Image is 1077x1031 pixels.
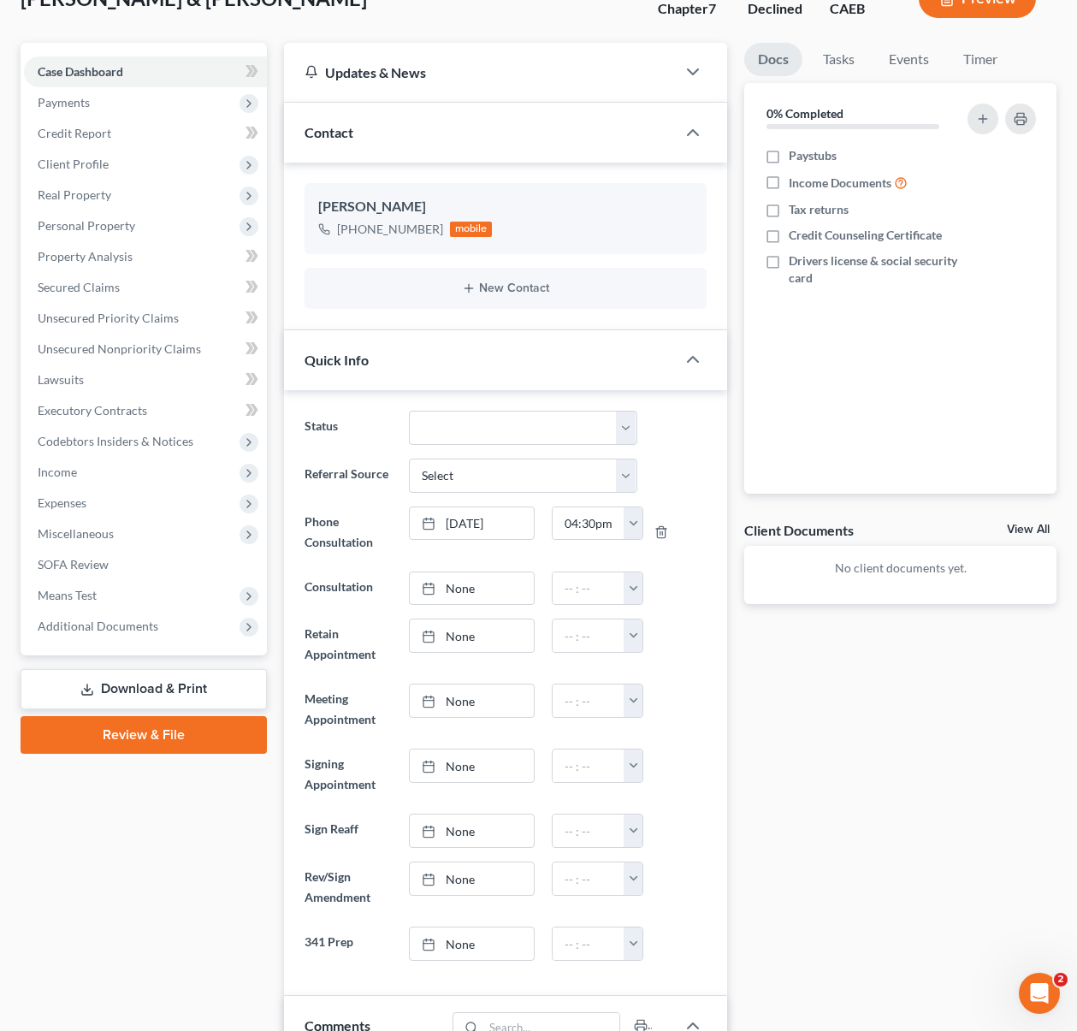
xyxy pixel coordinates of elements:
label: Consultation [296,572,401,606]
span: Contact [305,124,353,140]
span: Payments [38,95,90,110]
input: -- : -- [553,750,624,782]
span: Case Dashboard [38,64,123,79]
a: Docs [744,43,802,76]
span: Income Documents [789,175,891,192]
a: SOFA Review [24,549,267,580]
a: None [410,815,534,847]
div: [PHONE_NUMBER] [337,221,443,238]
a: None [410,750,534,782]
span: Property Analysis [38,249,133,264]
div: Updates & News [305,63,656,81]
span: Means Test [38,588,97,602]
a: None [410,572,534,605]
span: 2 [1054,973,1068,987]
a: Executory Contracts [24,395,267,426]
button: New Contact [318,281,694,295]
label: Status [296,411,401,445]
span: Credit Counseling Certificate [789,227,942,244]
input: -- : -- [553,684,624,717]
span: Expenses [38,495,86,510]
a: Download & Print [21,669,267,709]
a: Timer [950,43,1011,76]
input: -- : -- [553,572,624,605]
input: -- : -- [553,507,624,540]
a: Events [875,43,943,76]
span: Real Property [38,187,111,202]
a: None [410,862,534,895]
iframe: Intercom live chat [1019,973,1060,1014]
div: [PERSON_NAME] [318,197,694,217]
span: Quick Info [305,352,369,368]
a: Secured Claims [24,272,267,303]
span: Codebtors Insiders & Notices [38,434,193,448]
a: Unsecured Nonpriority Claims [24,334,267,364]
div: Client Documents [744,521,854,539]
span: Unsecured Priority Claims [38,311,179,325]
input: -- : -- [553,619,624,652]
p: No client documents yet. [758,560,1043,577]
a: Lawsuits [24,364,267,395]
a: None [410,619,534,652]
strong: 0% Completed [766,106,843,121]
span: Miscellaneous [38,526,114,541]
a: [DATE] [410,507,534,540]
span: Client Profile [38,157,109,171]
div: mobile [450,222,493,237]
a: Tasks [809,43,868,76]
span: Executory Contracts [38,403,147,418]
span: Tax returns [789,201,849,218]
input: -- : -- [553,927,624,960]
label: Referral Source [296,459,401,493]
span: Drivers license & social security card [789,252,964,287]
input: -- : -- [553,862,624,895]
span: Income [38,465,77,479]
label: Retain Appointment [296,619,401,670]
a: Unsecured Priority Claims [24,303,267,334]
span: SOFA Review [38,557,109,572]
a: Case Dashboard [24,56,267,87]
a: Credit Report [24,118,267,149]
span: Personal Property [38,218,135,233]
a: View All [1007,524,1050,536]
a: None [410,684,534,717]
span: Secured Claims [38,280,120,294]
label: Signing Appointment [296,749,401,800]
span: Unsecured Nonpriority Claims [38,341,201,356]
a: Review & File [21,716,267,754]
input: -- : -- [553,815,624,847]
a: Property Analysis [24,241,267,272]
label: Rev/Sign Amendment [296,862,401,913]
span: Credit Report [38,126,111,140]
span: Additional Documents [38,619,158,633]
a: None [410,927,534,960]
label: 341 Prep [296,927,401,961]
label: Sign Reaff [296,814,401,848]
span: Lawsuits [38,372,84,387]
label: Phone Consultation [296,507,401,558]
span: Paystubs [789,147,837,164]
label: Meeting Appointment [296,684,401,735]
